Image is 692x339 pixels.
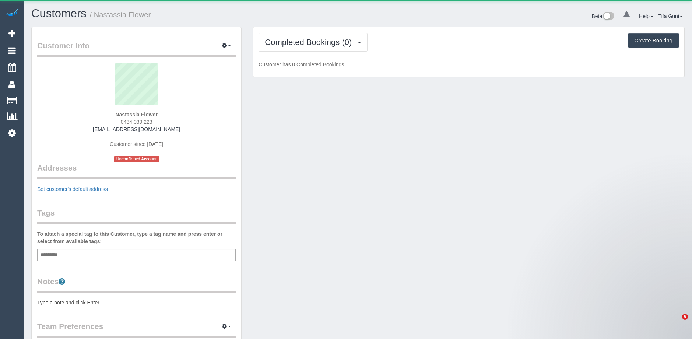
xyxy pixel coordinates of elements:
strong: Nastassia Flower [115,112,157,118]
label: To attach a special tag to this Customer, type a tag name and press enter or select from availabl... [37,230,236,245]
button: Create Booking [628,33,679,48]
span: Customer since [DATE] [110,141,163,147]
a: Set customer's default address [37,186,108,192]
p: Customer has 0 Completed Bookings [259,61,679,68]
a: [EMAIL_ADDRESS][DOMAIN_NAME] [93,126,180,132]
legend: Customer Info [37,40,236,57]
a: Beta [591,13,614,19]
pre: Type a note and click Enter [37,299,236,306]
legend: Team Preferences [37,321,236,338]
img: New interface [602,12,614,21]
iframe: Intercom live chat [667,314,685,332]
span: Completed Bookings (0) [265,38,355,47]
span: 5 [682,314,688,320]
legend: Tags [37,207,236,224]
button: Completed Bookings (0) [259,33,368,52]
img: Automaid Logo [4,7,19,18]
a: Customers [31,7,87,20]
legend: Notes [37,276,236,293]
small: / Nastassia Flower [90,11,151,19]
span: 0434 039 223 [121,119,152,125]
span: Unconfirmed Account [114,156,159,162]
a: Help [639,13,653,19]
a: Tifa Guni [658,13,683,19]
